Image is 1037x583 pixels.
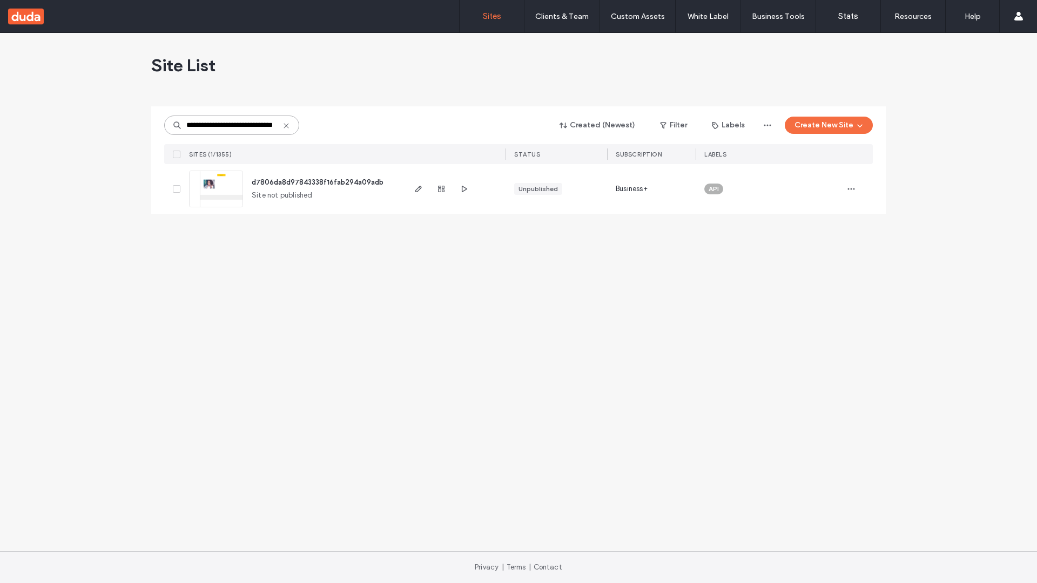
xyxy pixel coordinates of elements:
[616,151,662,158] span: SUBSCRIPTION
[502,563,504,571] span: |
[529,563,531,571] span: |
[894,12,932,21] label: Resources
[702,117,755,134] button: Labels
[838,11,858,21] label: Stats
[483,11,501,21] label: Sites
[514,151,540,158] span: STATUS
[189,151,232,158] span: SITES (1/1355)
[688,12,729,21] label: White Label
[252,178,383,186] a: d7806da8d97843338f16fab294a09adb
[965,12,981,21] label: Help
[785,117,873,134] button: Create New Site
[252,190,313,201] span: Site not published
[649,117,698,134] button: Filter
[534,563,562,571] a: Contact
[507,563,526,571] a: Terms
[550,117,645,134] button: Created (Newest)
[28,8,50,17] span: Help
[475,563,499,571] a: Privacy
[752,12,805,21] label: Business Tools
[709,184,719,194] span: API
[535,12,589,21] label: Clients & Team
[611,12,665,21] label: Custom Assets
[704,151,726,158] span: LABELS
[151,55,216,76] span: Site List
[518,184,558,194] div: Unpublished
[616,184,648,194] span: Business+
